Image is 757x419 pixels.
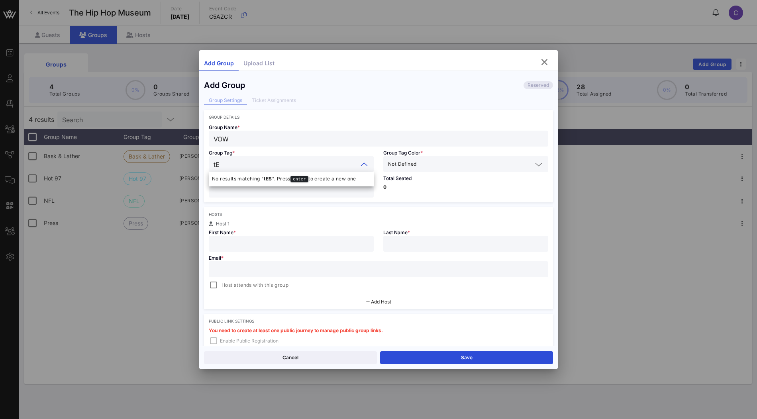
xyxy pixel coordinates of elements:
[204,351,377,364] button: Cancel
[209,229,236,235] span: First Name
[204,80,245,90] div: Add Group
[264,176,272,182] strong: tES
[383,229,410,235] span: Last Name
[524,81,553,89] div: Reserved
[383,150,423,156] span: Group Tag Color
[209,115,548,119] div: Group Details
[209,327,383,333] span: You need to create at least one public journey to manage public group links.
[371,299,391,305] span: Add Host
[216,221,229,227] span: Host 1
[383,185,548,190] p: 0
[209,212,548,217] div: Hosts
[222,281,288,289] span: Host attends with this group
[380,351,553,364] button: Save
[209,124,240,130] span: Group Name
[383,156,548,172] div: Not Defined
[209,255,224,261] span: Email
[239,57,279,70] div: Upload List
[290,176,308,182] kbd: enter
[209,175,374,183] div: No results matching " ". Press to create a new one
[383,175,412,181] span: Total Seated
[366,300,391,304] button: Add Host
[388,160,416,168] span: Not Defined
[209,319,548,323] div: Public Link Settings
[209,150,235,156] span: Group Tag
